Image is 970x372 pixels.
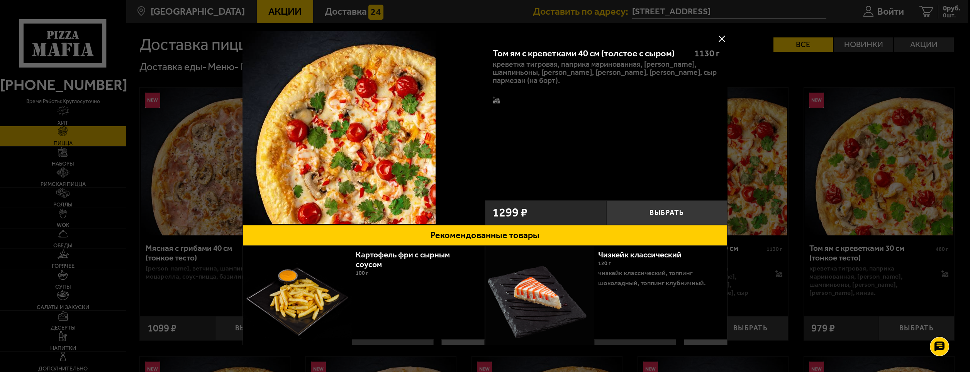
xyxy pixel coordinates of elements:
button: Выбрать [441,339,485,355]
button: Выбрать [684,339,727,355]
a: Чизкейк классический [598,250,692,259]
img: Том ям с креветками 40 см (толстое с сыром) [242,31,436,224]
div: Том ям с креветками 40 см (толстое с сыром) [493,48,687,59]
span: 1299 ₽ [492,206,527,218]
span: 1130 г [694,48,720,59]
a: Картофель фри с сырным соусом [356,250,450,269]
button: Выбрать [606,200,727,225]
p: Чизкейк классический, топпинг шоколадный, топпинг клубничный. [598,268,721,288]
span: 120 г [598,260,611,267]
strong: 239 ₽ [358,340,378,355]
span: 100 г [356,270,368,276]
button: Рекомендованные товары [242,225,727,246]
p: креветка тигровая, паприка маринованная, [PERSON_NAME], шампиньоны, [PERSON_NAME], [PERSON_NAME],... [493,61,720,85]
strong: 289 ₽ [600,340,621,355]
a: Том ям с креветками 40 см (толстое с сыром) [242,31,485,225]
